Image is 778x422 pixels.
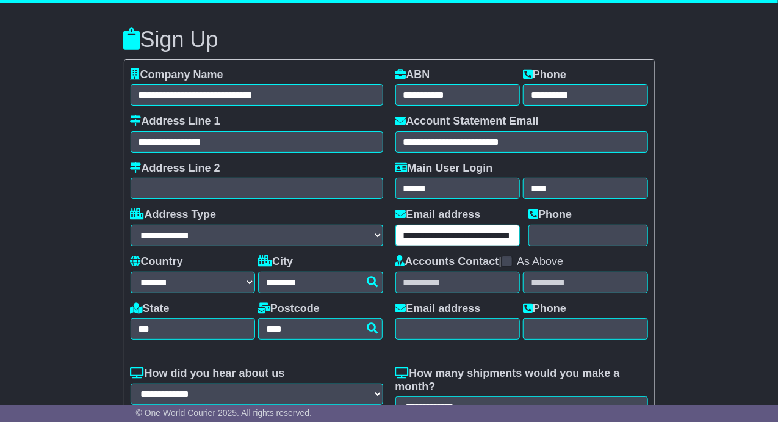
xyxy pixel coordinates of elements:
label: State [131,302,170,316]
span: © One World Courier 2025. All rights reserved. [136,408,312,418]
label: Phone [528,208,572,222]
label: Address Line 1 [131,115,220,128]
div: | [395,255,648,272]
label: As Above [517,255,563,269]
label: How did you hear about us [131,367,285,380]
label: Phone [523,68,566,82]
label: Account Statement Email [395,115,539,128]
label: City [258,255,293,269]
label: ABN [395,68,430,82]
h3: Sign Up [124,27,655,52]
label: Address Type [131,208,217,222]
label: Main User Login [395,162,493,175]
label: Company Name [131,68,223,82]
label: Country [131,255,183,269]
label: Phone [523,302,566,316]
label: Address Line 2 [131,162,220,175]
label: Postcode [258,302,320,316]
label: How many shipments would you make a month? [395,367,648,393]
label: Email address [395,302,481,316]
label: Accounts Contact [395,255,499,269]
label: Email address [395,208,481,222]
